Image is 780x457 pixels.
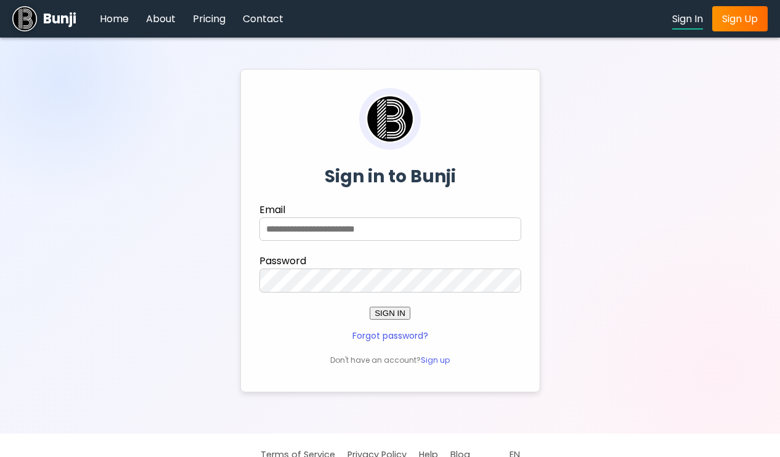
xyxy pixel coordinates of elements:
a: Sign In [672,11,703,26]
a: Pricing [188,11,225,26]
label: Password [259,253,521,269]
a: Home [95,11,129,26]
a: Sign up [421,355,450,365]
img: Bunji Dental Referral Management [365,94,415,144]
img: Bunji Dental Referral Management [12,6,37,31]
button: SIGN IN [370,307,410,320]
span: Sign Up [722,12,758,26]
span: About [146,12,176,26]
span: Contact [243,12,283,26]
h2: Sign in to Bunji [259,164,521,190]
a: About [141,11,176,26]
a: Contact [238,11,283,26]
span: Pricing [193,12,225,26]
a: Bunji [12,6,76,31]
p: Don't have an account? [259,355,521,366]
span: Home [100,12,129,26]
a: Sign Up [712,6,768,31]
span: Sign In [672,12,703,26]
a: Forgot password? [352,330,428,342]
label: Email [259,202,521,217]
span: Bunji [43,9,76,29]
